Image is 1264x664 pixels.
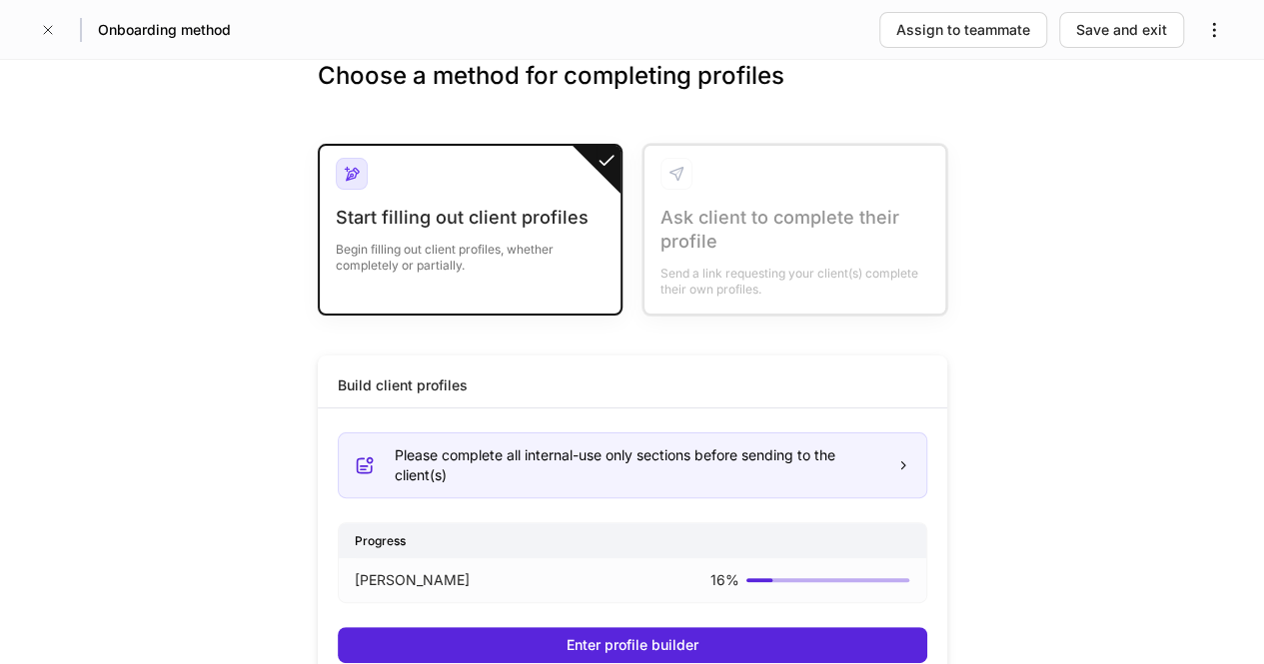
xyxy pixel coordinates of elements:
div: Start filling out client profiles [336,206,605,230]
button: Enter profile builder [338,627,927,663]
div: Begin filling out client profiles, whether completely or partially. [336,230,605,274]
h3: Choose a method for completing profiles [318,60,947,124]
button: Assign to teammate [879,12,1047,48]
h5: Onboarding method [98,20,231,40]
div: Build client profiles [338,375,468,395]
div: Progress [339,523,926,558]
p: [PERSON_NAME] [355,570,470,590]
div: Save and exit [1076,20,1167,40]
div: Please complete all internal-use only sections before sending to the client(s) [395,445,880,485]
div: Assign to teammate [896,20,1030,40]
div: Enter profile builder [567,635,698,655]
p: 16 % [709,570,738,590]
button: Save and exit [1059,12,1184,48]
